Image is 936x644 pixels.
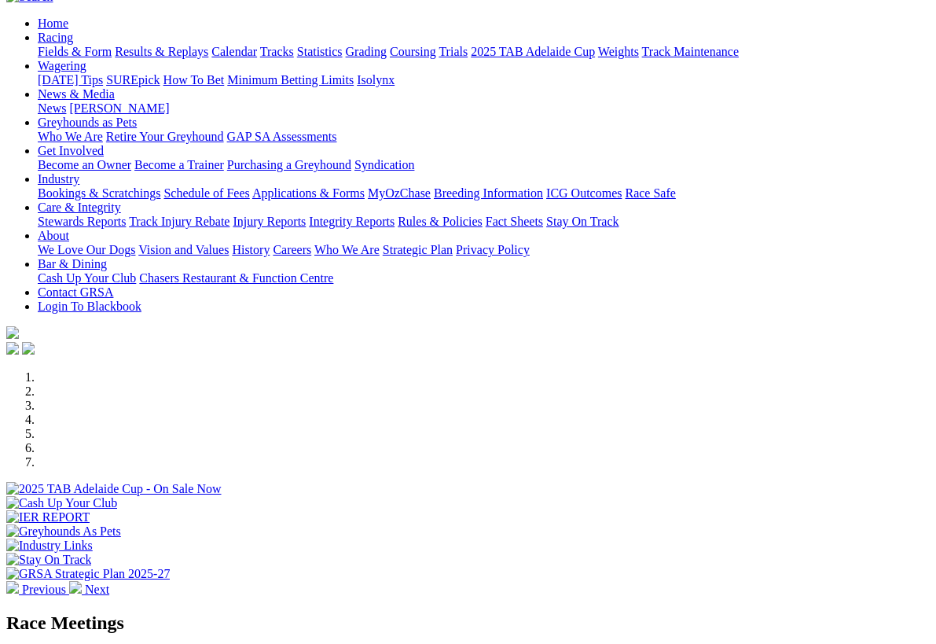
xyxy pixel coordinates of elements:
img: logo-grsa-white.png [6,326,19,339]
a: Privacy Policy [456,243,530,256]
a: Tracks [260,45,294,58]
a: ICG Outcomes [546,186,622,200]
a: Care & Integrity [38,201,121,214]
a: Weights [598,45,639,58]
a: [DATE] Tips [38,73,103,86]
a: Trials [439,45,468,58]
div: Wagering [38,73,930,87]
a: Grading [346,45,387,58]
div: Bar & Dining [38,271,930,285]
a: MyOzChase [368,186,431,200]
a: Syndication [354,158,414,171]
img: chevron-right-pager-white.svg [69,581,82,594]
a: Careers [273,243,311,256]
a: Isolynx [357,73,395,86]
a: Injury Reports [233,215,306,228]
a: Integrity Reports [309,215,395,228]
a: Vision and Values [138,243,229,256]
a: Retire Your Greyhound [106,130,224,143]
img: GRSA Strategic Plan 2025-27 [6,567,170,581]
img: chevron-left-pager-white.svg [6,581,19,594]
a: Become an Owner [38,158,131,171]
a: Home [38,17,68,30]
img: Stay On Track [6,553,91,567]
a: Schedule of Fees [163,186,249,200]
a: Coursing [390,45,436,58]
img: twitter.svg [22,342,35,355]
a: Get Involved [38,144,104,157]
a: Fields & Form [38,45,112,58]
a: Who We Are [314,243,380,256]
a: Stay On Track [546,215,618,228]
img: Greyhounds As Pets [6,524,121,539]
a: Become a Trainer [134,158,224,171]
a: Race Safe [625,186,675,200]
img: IER REPORT [6,510,90,524]
a: Rules & Policies [398,215,483,228]
a: Login To Blackbook [38,300,141,313]
a: Strategic Plan [383,243,453,256]
a: GAP SA Assessments [227,130,337,143]
a: Results & Replays [115,45,208,58]
a: Track Maintenance [642,45,739,58]
a: Greyhounds as Pets [38,116,137,129]
h2: Race Meetings [6,613,930,634]
div: Care & Integrity [38,215,930,229]
a: Minimum Betting Limits [227,73,354,86]
a: Breeding Information [434,186,543,200]
a: SUREpick [106,73,160,86]
img: Cash Up Your Club [6,496,117,510]
a: News [38,101,66,115]
img: Industry Links [6,539,93,553]
a: Stewards Reports [38,215,126,228]
a: Next [69,583,109,596]
span: Next [85,583,109,596]
a: Statistics [297,45,343,58]
a: [PERSON_NAME] [69,101,169,115]
div: Get Involved [38,158,930,172]
div: Industry [38,186,930,201]
a: Bar & Dining [38,257,107,270]
a: Racing [38,31,73,44]
a: Bookings & Scratchings [38,186,160,200]
span: Previous [22,583,66,596]
a: Applications & Forms [252,186,365,200]
div: News & Media [38,101,930,116]
img: 2025 TAB Adelaide Cup - On Sale Now [6,482,222,496]
a: History [232,243,270,256]
div: Greyhounds as Pets [38,130,930,144]
a: Industry [38,172,79,186]
div: About [38,243,930,257]
a: Who We Are [38,130,103,143]
a: We Love Our Dogs [38,243,135,256]
a: News & Media [38,87,115,101]
a: Purchasing a Greyhound [227,158,351,171]
a: About [38,229,69,242]
a: Track Injury Rebate [129,215,229,228]
img: facebook.svg [6,342,19,355]
a: Chasers Restaurant & Function Centre [139,271,333,285]
a: Previous [6,583,69,596]
a: Wagering [38,59,86,72]
a: Contact GRSA [38,285,113,299]
a: How To Bet [163,73,225,86]
div: Racing [38,45,930,59]
a: Cash Up Your Club [38,271,136,285]
a: Calendar [211,45,257,58]
a: Fact Sheets [486,215,543,228]
a: 2025 TAB Adelaide Cup [471,45,595,58]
